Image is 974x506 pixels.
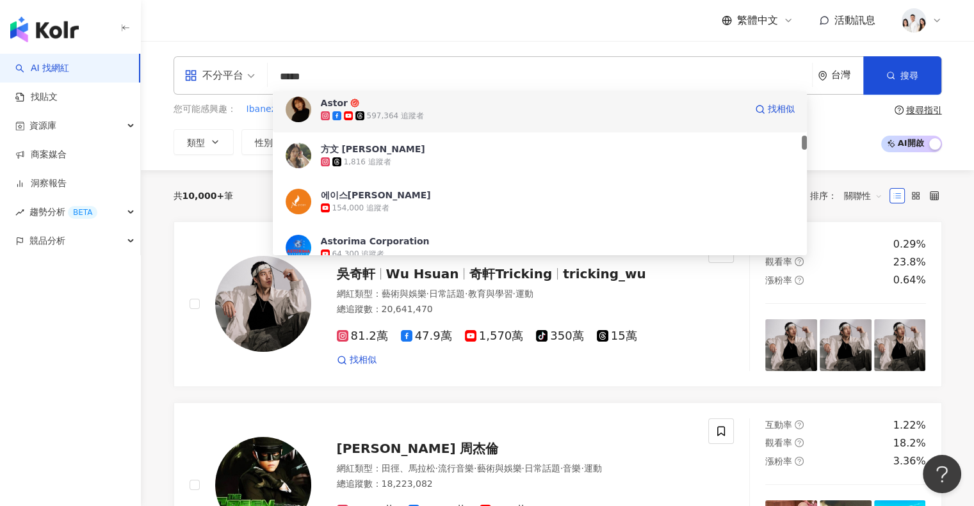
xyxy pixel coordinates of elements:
[15,62,69,75] a: searchAI 找網紅
[765,438,792,448] span: 觀看率
[183,191,225,201] span: 10,000+
[321,235,430,248] div: Astorima Corporation
[337,288,694,301] div: 網紅類型 ：
[795,257,804,266] span: question-circle
[863,56,941,95] button: 搜尋
[332,203,389,214] div: 154,000 追蹤者
[435,463,438,473] span: ·
[286,189,311,214] img: KOL Avatar
[755,97,795,122] a: 找相似
[795,438,804,447] span: question-circle
[15,177,67,190] a: 洞察報告
[29,111,56,140] span: 資源庫
[350,354,377,367] span: 找相似
[521,463,524,473] span: ·
[765,257,792,267] span: 觀看率
[438,463,474,473] span: 流行音樂
[382,463,435,473] span: 田徑、馬拉松
[29,198,97,226] span: 趨勢分析
[386,266,459,281] span: Wu Hsuan
[321,97,348,109] div: Astor
[174,103,236,116] span: 您可能感興趣：
[337,478,694,491] div: 總追蹤數 ： 18,223,082
[429,289,465,299] span: 日常話題
[768,103,795,116] span: 找相似
[337,329,388,343] span: 81.2萬
[536,329,583,343] span: 350萬
[241,129,302,155] button: 性別
[174,191,234,201] div: 共 筆
[844,186,882,206] span: 關聯性
[321,189,431,202] div: 에이스[PERSON_NAME]
[874,319,926,371] img: post-image
[795,457,804,466] span: question-circle
[834,14,875,26] span: 活動訊息
[337,354,377,367] a: 找相似
[474,463,476,473] span: ·
[795,276,804,285] span: question-circle
[810,186,889,206] div: 排序：
[321,143,425,155] div: 方文 [PERSON_NAME]
[426,289,429,299] span: ·
[893,436,926,450] div: 18.2%
[563,266,646,281] span: tricking_wu
[895,106,904,115] span: question-circle
[902,8,926,33] img: 20231221_NR_1399_Small.jpg
[923,455,961,493] iframe: Help Scout Beacon - Open
[332,249,385,260] div: 64,300 追蹤者
[401,329,452,343] span: 47.9萬
[469,266,552,281] span: 奇軒Tricking
[467,289,512,299] span: 教育與學習
[893,454,926,468] div: 3.36%
[15,91,58,104] a: 找貼文
[344,157,391,168] div: 1,816 追蹤者
[382,289,426,299] span: 藝術與娛樂
[765,319,817,371] img: post-image
[255,138,273,148] span: 性別
[367,111,424,122] div: 597,364 追蹤者
[187,138,205,148] span: 類型
[906,105,942,115] div: 搜尋指引
[581,463,583,473] span: ·
[893,418,926,432] div: 1.22%
[893,255,926,269] div: 23.8%
[893,273,926,287] div: 0.64%
[15,148,67,161] a: 商案媒合
[184,65,243,86] div: 不分平台
[476,463,521,473] span: 藝術與娛樂
[765,275,792,285] span: 漲粉率
[515,289,533,299] span: 運動
[184,69,197,82] span: appstore
[765,456,792,466] span: 漲粉率
[563,463,581,473] span: 音樂
[337,441,499,456] span: [PERSON_NAME] 周杰倫
[818,71,827,81] span: environment
[597,329,637,343] span: 15萬
[584,463,602,473] span: 運動
[795,420,804,429] span: question-circle
[29,226,65,255] span: 競品分析
[737,13,778,28] span: 繁體中文
[337,303,694,316] div: 總追蹤數 ： 20,641,470
[15,208,24,217] span: rise
[560,463,563,473] span: ·
[524,463,560,473] span: 日常話題
[174,129,234,155] button: 類型
[820,319,872,371] img: post-image
[465,329,524,343] span: 1,570萬
[900,70,918,81] span: 搜尋
[512,289,515,299] span: ·
[10,17,79,42] img: logo
[174,221,942,387] a: KOL Avatar吳奇軒Wu Hsuan奇軒Trickingtricking_wu網紅類型：藝術與娛樂·日常話題·教育與學習·運動總追蹤數：20,641,47081.2萬47.9萬1,570萬...
[286,97,311,122] img: KOL Avatar
[215,256,311,352] img: KOL Avatar
[765,420,792,430] span: 互動率
[465,289,467,299] span: ·
[337,266,375,281] span: 吳奇軒
[247,103,276,116] span: Ibanez
[831,70,863,81] div: 台灣
[246,102,277,116] button: Ibanez
[68,206,97,219] div: BETA
[286,143,311,168] img: KOL Avatar
[337,463,694,475] div: 網紅類型 ：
